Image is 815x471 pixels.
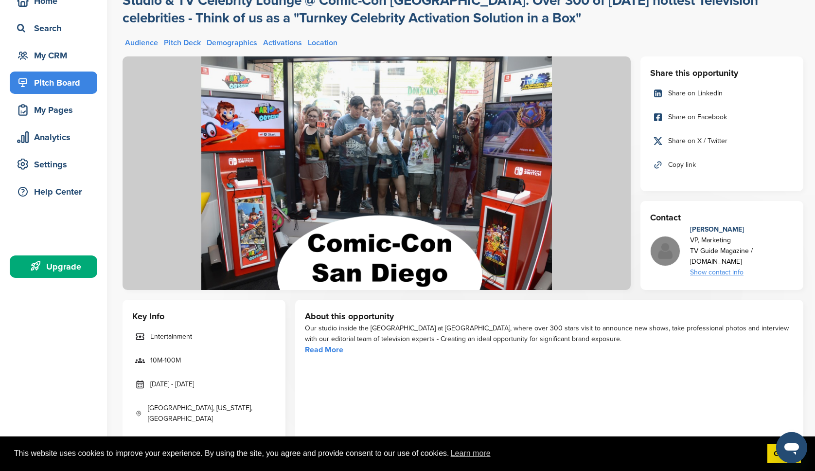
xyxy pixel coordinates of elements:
span: Share on Facebook [668,112,727,123]
div: My CRM [15,47,97,64]
a: learn more about cookies [449,446,492,461]
span: Share on LinkedIn [668,88,723,99]
a: Location [308,39,337,47]
a: Settings [10,153,97,176]
a: Share on LinkedIn [650,83,794,104]
h3: Contact [650,211,794,224]
a: Search [10,17,97,39]
span: This website uses cookies to improve your experience. By using the site, you agree and provide co... [14,446,760,461]
div: Upgrade [15,258,97,275]
div: Show contact info [690,267,794,278]
h3: Key Info [132,309,276,323]
a: My Pages [10,99,97,121]
h3: About this opportunity [305,309,794,323]
a: Help Center [10,181,97,203]
a: Read More [305,345,343,355]
div: Search [15,19,97,37]
a: Pitch Board [10,72,97,94]
a: dismiss cookie message [767,444,801,464]
a: My CRM [10,44,97,67]
a: Analytics [10,126,97,148]
div: Pitch Board [15,74,97,91]
a: Share on X / Twitter [650,131,794,151]
div: Settings [15,156,97,173]
div: Our studio inside the [GEOGRAPHIC_DATA] at [GEOGRAPHIC_DATA], where over 300 stars visit to annou... [305,323,794,344]
a: Demographics [207,39,257,47]
a: Copy link [650,155,794,175]
a: Audience [125,39,158,47]
iframe: Botón para iniciar la ventana de mensajería [776,432,807,463]
div: Help Center [15,183,97,200]
div: Analytics [15,128,97,146]
div: My Pages [15,101,97,119]
h3: Share this opportunity [650,66,794,80]
span: Share on X / Twitter [668,136,727,146]
a: Upgrade [10,255,97,278]
a: Activations [263,39,302,47]
a: Pitch Deck [164,39,201,47]
span: Entertainment [150,331,192,342]
span: Copy link [668,160,696,170]
div: [PERSON_NAME] [690,224,794,235]
span: [DATE] - [DATE] [150,379,194,390]
span: [GEOGRAPHIC_DATA], [US_STATE], [GEOGRAPHIC_DATA] [148,403,273,424]
div: VP, Marketing [690,235,794,246]
img: Sponsorpitch & [123,56,631,290]
span: 10M-100M [150,355,181,366]
img: Missing [651,236,680,266]
div: TV Guide Magazine / [DOMAIN_NAME] [690,246,794,267]
a: Share on Facebook [650,107,794,127]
